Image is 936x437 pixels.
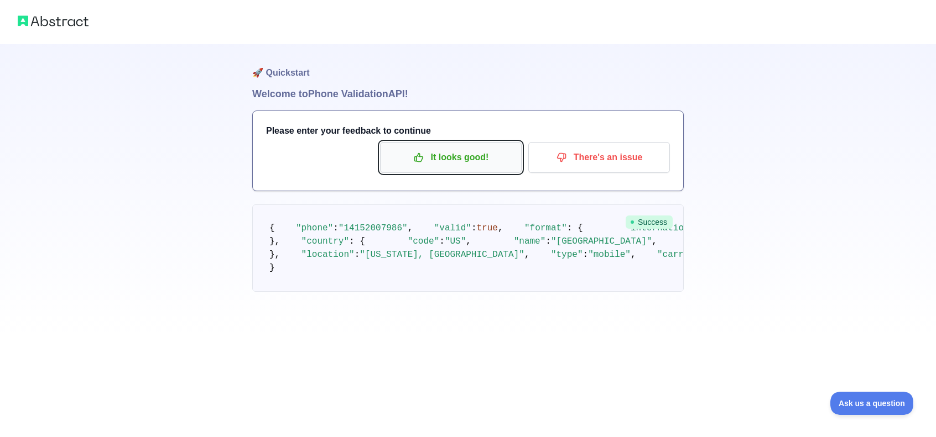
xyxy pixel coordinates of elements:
[388,148,513,167] p: It looks good!
[445,236,466,246] span: "US"
[333,223,339,233] span: :
[266,124,670,138] h3: Please enter your feedback to continue
[477,223,498,233] span: true
[583,250,589,260] span: :
[349,236,365,246] span: : {
[471,223,477,233] span: :
[626,215,673,229] span: Success
[537,148,662,167] p: There's an issue
[355,250,360,260] span: :
[830,392,914,415] iframe: Toggle Customer Support
[657,250,705,260] span: "carrier"
[567,223,583,233] span: : {
[625,223,705,233] span: "international"
[524,223,567,233] span: "format"
[524,250,530,260] span: ,
[498,223,503,233] span: ,
[434,223,471,233] span: "valid"
[514,236,546,246] span: "name"
[339,223,408,233] span: "14152007986"
[631,250,636,260] span: ,
[652,236,657,246] span: ,
[360,250,524,260] span: "[US_STATE], [GEOGRAPHIC_DATA]"
[439,236,445,246] span: :
[551,236,652,246] span: "[GEOGRAPHIC_DATA]"
[408,236,440,246] span: "code"
[301,236,349,246] span: "country"
[380,142,522,173] button: It looks good!
[18,13,89,29] img: Abstract logo
[296,223,333,233] span: "phone"
[252,44,684,86] h1: 🚀 Quickstart
[545,236,551,246] span: :
[588,250,631,260] span: "mobile"
[528,142,670,173] button: There's an issue
[252,86,684,102] h1: Welcome to Phone Validation API!
[408,223,413,233] span: ,
[269,223,275,233] span: {
[301,250,355,260] span: "location"
[466,236,471,246] span: ,
[551,250,583,260] span: "type"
